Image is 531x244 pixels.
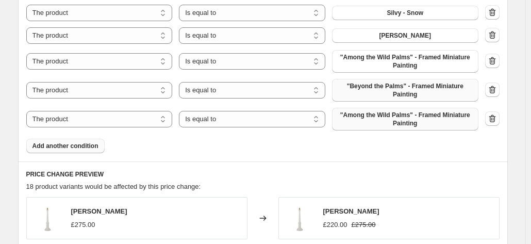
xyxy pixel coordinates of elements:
button: "Among the Wild Palms" - Framed Miniature Painting [332,108,478,131]
button: Silvy - Snow [332,6,478,20]
span: 18 product variants would be affected by this price change: [26,183,201,190]
strike: £275.00 [352,220,376,230]
div: £220.00 [323,220,347,230]
img: Simon-Calico-Size_310afe63-6af2-47df-86b6-e3d38fdaa121_80x.jpg [284,203,315,234]
span: [PERSON_NAME] [379,31,431,40]
span: "Among the Wild Palms" - Framed Miniature Painting [338,111,472,127]
span: "Beyond the Palms" - Framed Miniature Painting [338,82,472,99]
button: Silvy - Teal [332,28,478,43]
span: "Among the Wild Palms" - Framed Miniature Painting [338,53,472,70]
span: [PERSON_NAME] [71,207,127,215]
button: "Among the Wild Palms" - Framed Miniature Painting [332,50,478,73]
button: Add another condition [26,139,105,153]
img: Simon-Calico-Size_310afe63-6af2-47df-86b6-e3d38fdaa121_80x.jpg [32,203,63,234]
span: Silvy - Snow [387,9,423,17]
div: £275.00 [71,220,95,230]
span: Add another condition [32,142,98,150]
span: [PERSON_NAME] [323,207,379,215]
button: "Beyond the Palms" - Framed Miniature Painting [332,79,478,102]
h6: PRICE CHANGE PREVIEW [26,170,500,178]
